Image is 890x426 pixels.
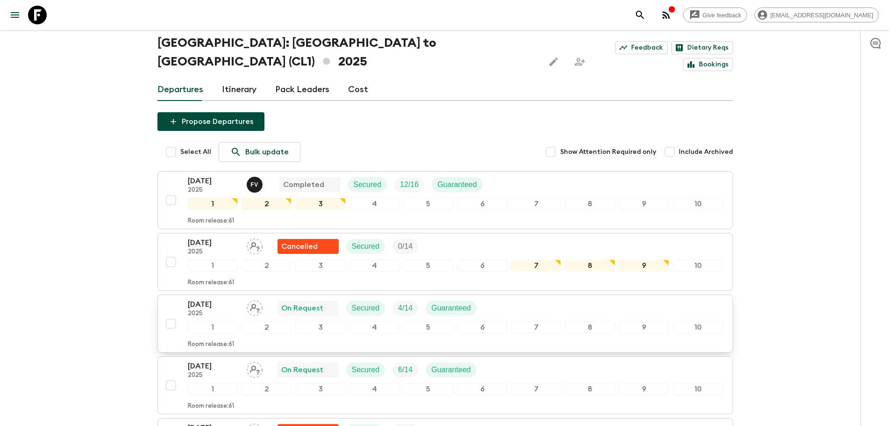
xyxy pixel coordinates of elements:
[188,248,239,256] p: 2025
[295,198,345,210] div: 3
[392,301,418,316] div: Trip Fill
[403,383,453,395] div: 5
[188,187,239,194] p: 2025
[403,260,453,272] div: 5
[247,365,263,372] span: Assign pack leader
[403,321,453,333] div: 5
[619,321,669,333] div: 9
[6,6,24,24] button: menu
[295,260,345,272] div: 3
[188,383,238,395] div: 1
[245,146,289,158] p: Bulk update
[281,241,318,252] p: Cancelled
[278,239,339,254] div: Flash Pack cancellation
[346,239,385,254] div: Secured
[188,372,239,379] p: 2025
[157,34,537,71] h1: [GEOGRAPHIC_DATA]: [GEOGRAPHIC_DATA] to [GEOGRAPHIC_DATA] (CL1) 2025
[431,364,471,375] p: Guaranteed
[157,356,733,414] button: [DATE]2025Assign pack leaderOn RequestSecuredTrip FillGuaranteed12345678910Room release:61
[242,260,292,272] div: 2
[281,303,323,314] p: On Request
[431,303,471,314] p: Guaranteed
[157,295,733,353] button: [DATE]2025Assign pack leaderOn RequestSecuredTrip FillGuaranteed12345678910Room release:61
[242,198,292,210] div: 2
[615,41,668,54] a: Feedback
[437,179,477,190] p: Guaranteed
[400,179,419,190] p: 12 / 16
[565,260,615,272] div: 8
[247,180,264,187] span: Francisco Valero
[403,198,453,210] div: 5
[349,198,399,210] div: 4
[619,198,669,210] div: 9
[188,175,239,187] p: [DATE]
[679,147,733,157] span: Include Archived
[352,364,380,375] p: Secured
[619,383,669,395] div: 9
[242,321,292,333] div: 2
[560,147,656,157] span: Show Attention Required only
[157,233,733,291] button: [DATE]2025Assign pack leaderFlash Pack cancellationSecuredTrip Fill12345678910Room release:61
[348,177,387,192] div: Secured
[188,198,238,210] div: 1
[457,383,507,395] div: 6
[565,198,615,210] div: 8
[295,321,345,333] div: 3
[354,179,382,190] p: Secured
[180,147,211,157] span: Select All
[283,179,324,190] p: Completed
[349,321,399,333] div: 4
[222,79,256,101] a: Itinerary
[247,303,263,310] span: Assign pack leader
[348,79,368,101] a: Cost
[544,52,563,71] button: Edit this itinerary
[683,7,747,22] a: Give feedback
[346,362,385,377] div: Secured
[188,403,234,410] p: Room release: 61
[398,364,413,375] p: 6 / 14
[219,142,300,162] a: Bulk update
[157,112,264,131] button: Propose Departures
[188,361,239,372] p: [DATE]
[346,301,385,316] div: Secured
[683,58,733,71] a: Bookings
[457,321,507,333] div: 6
[394,177,424,192] div: Trip Fill
[392,239,418,254] div: Trip Fill
[673,260,723,272] div: 10
[188,341,234,348] p: Room release: 61
[188,217,234,225] p: Room release: 61
[188,237,239,248] p: [DATE]
[511,198,561,210] div: 7
[295,383,345,395] div: 3
[398,241,413,252] p: 0 / 14
[242,383,292,395] div: 2
[349,383,399,395] div: 4
[457,198,507,210] div: 6
[188,260,238,272] div: 1
[673,198,723,210] div: 10
[671,41,733,54] a: Dietary Reqs
[157,79,203,101] a: Departures
[457,260,507,272] div: 6
[349,260,399,272] div: 4
[392,362,418,377] div: Trip Fill
[188,299,239,310] p: [DATE]
[511,383,561,395] div: 7
[398,303,413,314] p: 4 / 14
[188,321,238,333] div: 1
[352,241,380,252] p: Secured
[188,279,234,287] p: Room release: 61
[565,321,615,333] div: 8
[247,241,263,249] span: Assign pack leader
[188,310,239,318] p: 2025
[673,383,723,395] div: 10
[352,303,380,314] p: Secured
[511,260,561,272] div: 7
[765,12,878,19] span: [EMAIL_ADDRESS][DOMAIN_NAME]
[570,52,589,71] span: Share this itinerary
[698,12,747,19] span: Give feedback
[631,6,649,24] button: search adventures
[619,260,669,272] div: 9
[565,383,615,395] div: 8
